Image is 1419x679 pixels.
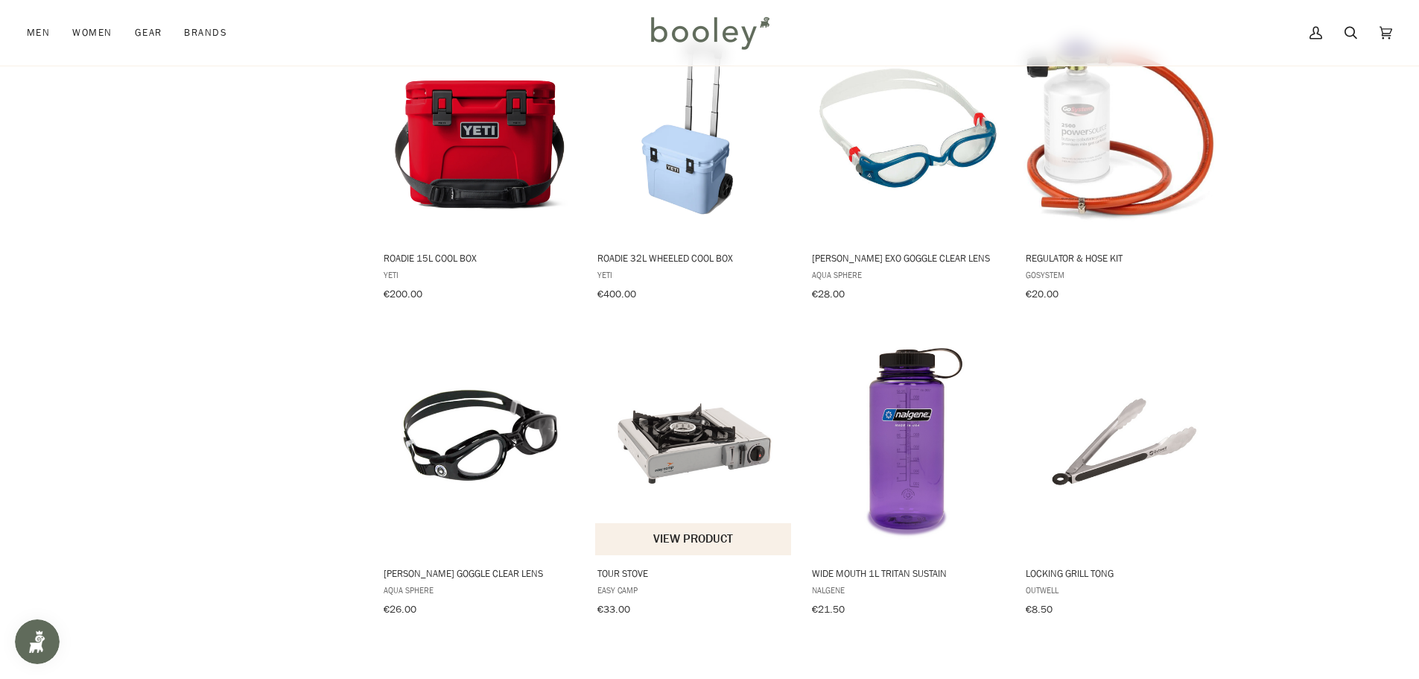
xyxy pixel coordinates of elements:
[595,331,793,620] a: Tour Stove
[811,251,1004,265] span: [PERSON_NAME] Exo Goggle Clear Lens
[597,287,636,301] span: €400.00
[809,16,1006,306] a: Kaiman Exo Goggle Clear Lens
[811,583,1004,596] span: Nalgene
[381,344,578,542] img: Aqua Sphere Kaiman Clear Lens Black - Booley Galway
[811,566,1004,579] span: Wide Mouth 1L Tritan Sustain
[1026,287,1058,301] span: €20.00
[184,25,227,40] span: Brands
[595,16,793,306] a: Roadie 32L Wheeled Cool Box
[383,251,576,265] span: Roadie 15L Cool Box
[644,11,775,54] img: Booley
[811,287,844,301] span: €28.00
[383,268,576,281] span: YETI
[809,331,1006,620] a: Wide Mouth 1L Tritan Sustain
[1026,583,1219,596] span: Outwell
[27,25,50,40] span: Men
[1026,251,1219,265] span: Regulator & Hose Kit
[135,25,162,40] span: Gear
[383,287,422,301] span: €200.00
[597,268,790,281] span: YETI
[811,268,1004,281] span: Aqua Sphere
[383,601,416,616] span: €26.00
[809,30,1006,227] img: Aqua Sphere Kaiman Exo Goggle Clear Lens Petrol - Booley Galway
[595,522,791,555] button: View product
[595,30,793,227] img: Yeti Roadie 32L Wheeled Cool Box Big Sky Blue - Booley Galway
[1026,601,1053,616] span: €8.50
[811,601,844,616] span: €21.50
[1023,331,1221,620] a: Locking Grill Tong
[809,344,1006,542] img: Nalgene Wide Mouth 1L Tritan Sustain Purple - Booley Galway
[1026,566,1219,579] span: Locking Grill Tong
[595,344,793,542] img: Easy Camp Tour Stove - Booley Galway
[597,251,790,265] span: Roadie 32L Wheeled Cool Box
[597,601,630,616] span: €33.00
[15,619,60,664] iframe: Button to open loyalty program pop-up
[1023,344,1221,542] img: Locking Grill Tong - Booley Galway
[597,583,790,596] span: Easy Camp
[383,566,576,579] span: [PERSON_NAME] Goggle Clear Lens
[381,331,578,620] a: Kaiman Goggle Clear Lens
[1023,16,1221,306] a: Regulator & Hose Kit
[383,583,576,596] span: Aqua Sphere
[1023,30,1221,227] img: GoSystem Regulator & Hose Kit - Booley Galway
[381,16,578,306] a: Roadie 15L Cool Box
[1026,268,1219,281] span: GoSystem
[597,566,790,579] span: Tour Stove
[72,25,112,40] span: Women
